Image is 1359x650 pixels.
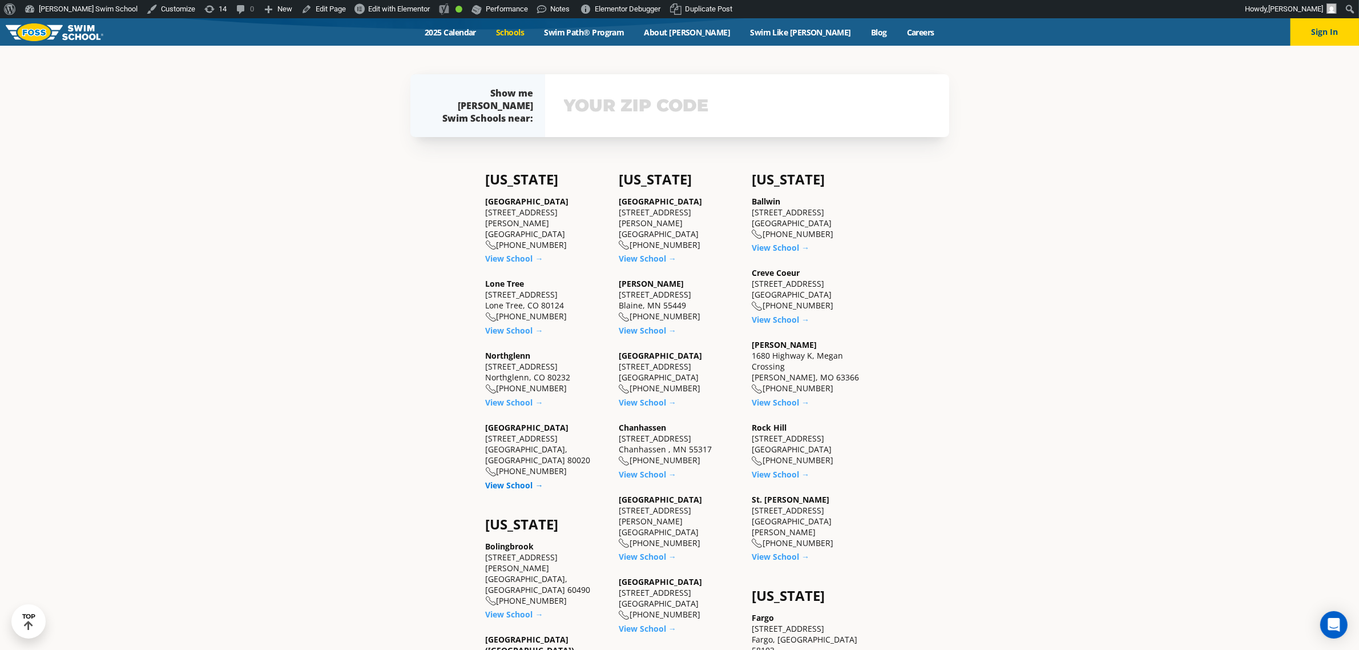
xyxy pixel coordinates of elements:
a: [GEOGRAPHIC_DATA] [486,196,569,207]
h4: [US_STATE] [752,588,873,604]
a: [GEOGRAPHIC_DATA] [619,350,702,361]
a: View School → [486,397,543,408]
div: Show me [PERSON_NAME] Swim Schools near: [433,87,534,125]
img: location-phone-o-icon.svg [619,312,630,322]
h4: [US_STATE] [486,171,607,187]
a: View School → [486,480,543,491]
button: Sign In [1291,18,1359,46]
img: location-phone-o-icon.svg [619,384,630,394]
img: location-phone-o-icon.svg [752,384,763,394]
div: [STREET_ADDRESS] [GEOGRAPHIC_DATA] [PHONE_NUMBER] [619,350,740,394]
a: Swim Path® Program [534,27,634,38]
a: View School → [486,325,543,336]
img: location-phone-o-icon.svg [752,456,763,466]
img: location-phone-o-icon.svg [752,539,763,548]
div: [STREET_ADDRESS][PERSON_NAME] [GEOGRAPHIC_DATA] [PHONE_NUMBER] [619,494,740,549]
a: Chanhassen [619,422,666,433]
a: [PERSON_NAME] [619,278,684,289]
h4: [US_STATE] [486,516,607,532]
img: location-phone-o-icon.svg [486,384,497,394]
div: [STREET_ADDRESS][PERSON_NAME] [GEOGRAPHIC_DATA] [PHONE_NUMBER] [619,196,740,251]
h4: [US_STATE] [752,171,873,187]
div: TOP [22,613,35,631]
a: View School → [619,397,676,408]
a: View School → [619,623,676,634]
div: [STREET_ADDRESS] [GEOGRAPHIC_DATA][PERSON_NAME] [PHONE_NUMBER] [752,494,873,549]
a: View School → [486,609,543,620]
img: location-phone-o-icon.svg [486,467,497,477]
a: St. [PERSON_NAME] [752,494,829,505]
div: Good [455,6,462,13]
a: Bolingbrook [486,541,534,552]
img: location-phone-o-icon.svg [752,230,763,239]
img: location-phone-o-icon.svg [486,312,497,322]
a: View School → [752,314,809,325]
input: YOUR ZIP CODE [561,89,933,122]
img: location-phone-o-icon.svg [619,456,630,466]
a: View School → [619,253,676,264]
a: [GEOGRAPHIC_DATA] [619,196,702,207]
a: Ballwin [752,196,780,207]
div: [STREET_ADDRESS] Chanhassen , MN 55317 [PHONE_NUMBER] [619,422,740,466]
a: Northglenn [486,350,531,361]
div: [STREET_ADDRESS][PERSON_NAME] [GEOGRAPHIC_DATA], [GEOGRAPHIC_DATA] 60490 [PHONE_NUMBER] [486,541,607,607]
a: About [PERSON_NAME] [634,27,740,38]
div: [STREET_ADDRESS] Northglenn, CO 80232 [PHONE_NUMBER] [486,350,607,394]
span: [PERSON_NAME] [1268,5,1323,13]
span: Edit with Elementor [368,5,430,13]
a: [GEOGRAPHIC_DATA] [619,494,702,505]
h4: [US_STATE] [619,171,740,187]
div: [STREET_ADDRESS] [GEOGRAPHIC_DATA] [PHONE_NUMBER] [752,196,873,240]
div: [STREET_ADDRESS] Lone Tree, CO 80124 [PHONE_NUMBER] [486,278,607,322]
a: Careers [897,27,944,38]
img: FOSS Swim School Logo [6,23,103,41]
div: 1680 Highway K, Megan Crossing [PERSON_NAME], MO 63366 [PHONE_NUMBER] [752,339,873,394]
div: [STREET_ADDRESS] [GEOGRAPHIC_DATA] [PHONE_NUMBER] [752,267,873,311]
img: location-phone-o-icon.svg [486,240,497,250]
a: View School → [752,551,809,562]
a: Rock Hill [752,422,787,433]
img: location-phone-o-icon.svg [619,240,630,250]
div: [STREET_ADDRESS] [GEOGRAPHIC_DATA], [GEOGRAPHIC_DATA] 80020 [PHONE_NUMBER] [486,422,607,477]
div: [STREET_ADDRESS] [GEOGRAPHIC_DATA] [PHONE_NUMBER] [619,576,740,620]
a: View School → [619,325,676,336]
a: Creve Coeur [752,267,800,278]
div: [STREET_ADDRESS] [GEOGRAPHIC_DATA] [PHONE_NUMBER] [752,422,873,466]
div: Open Intercom Messenger [1320,611,1348,639]
a: Swim Like [PERSON_NAME] [740,27,861,38]
a: [GEOGRAPHIC_DATA] [486,422,569,433]
a: [GEOGRAPHIC_DATA] [619,576,702,587]
a: View School → [752,397,809,408]
div: [STREET_ADDRESS][PERSON_NAME] [GEOGRAPHIC_DATA] [PHONE_NUMBER] [486,196,607,251]
a: View School → [752,242,809,253]
a: View School → [619,469,676,480]
img: location-phone-o-icon.svg [752,302,763,311]
a: View School → [486,253,543,264]
img: location-phone-o-icon.svg [619,539,630,548]
a: Lone Tree [486,278,525,289]
a: View School → [752,469,809,480]
a: 2025 Calendar [415,27,486,38]
img: location-phone-o-icon.svg [486,596,497,606]
a: Blog [861,27,897,38]
a: Fargo [752,612,774,623]
div: [STREET_ADDRESS] Blaine, MN 55449 [PHONE_NUMBER] [619,278,740,322]
a: [PERSON_NAME] [752,339,817,350]
a: View School → [619,551,676,562]
a: Schools [486,27,534,38]
img: location-phone-o-icon.svg [619,611,630,620]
